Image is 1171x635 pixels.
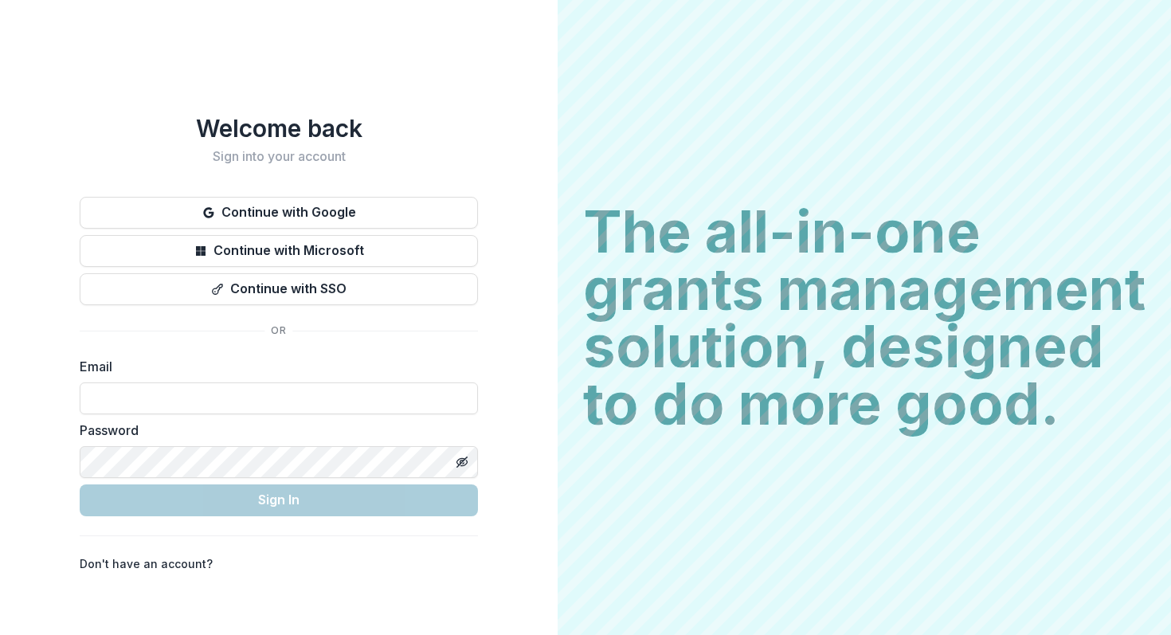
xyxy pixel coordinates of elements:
[80,357,468,376] label: Email
[449,449,475,475] button: Toggle password visibility
[80,421,468,440] label: Password
[80,484,478,516] button: Sign In
[80,197,478,229] button: Continue with Google
[80,114,478,143] h1: Welcome back
[80,273,478,305] button: Continue with SSO
[80,555,213,572] p: Don't have an account?
[80,235,478,267] button: Continue with Microsoft
[80,149,478,164] h2: Sign into your account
